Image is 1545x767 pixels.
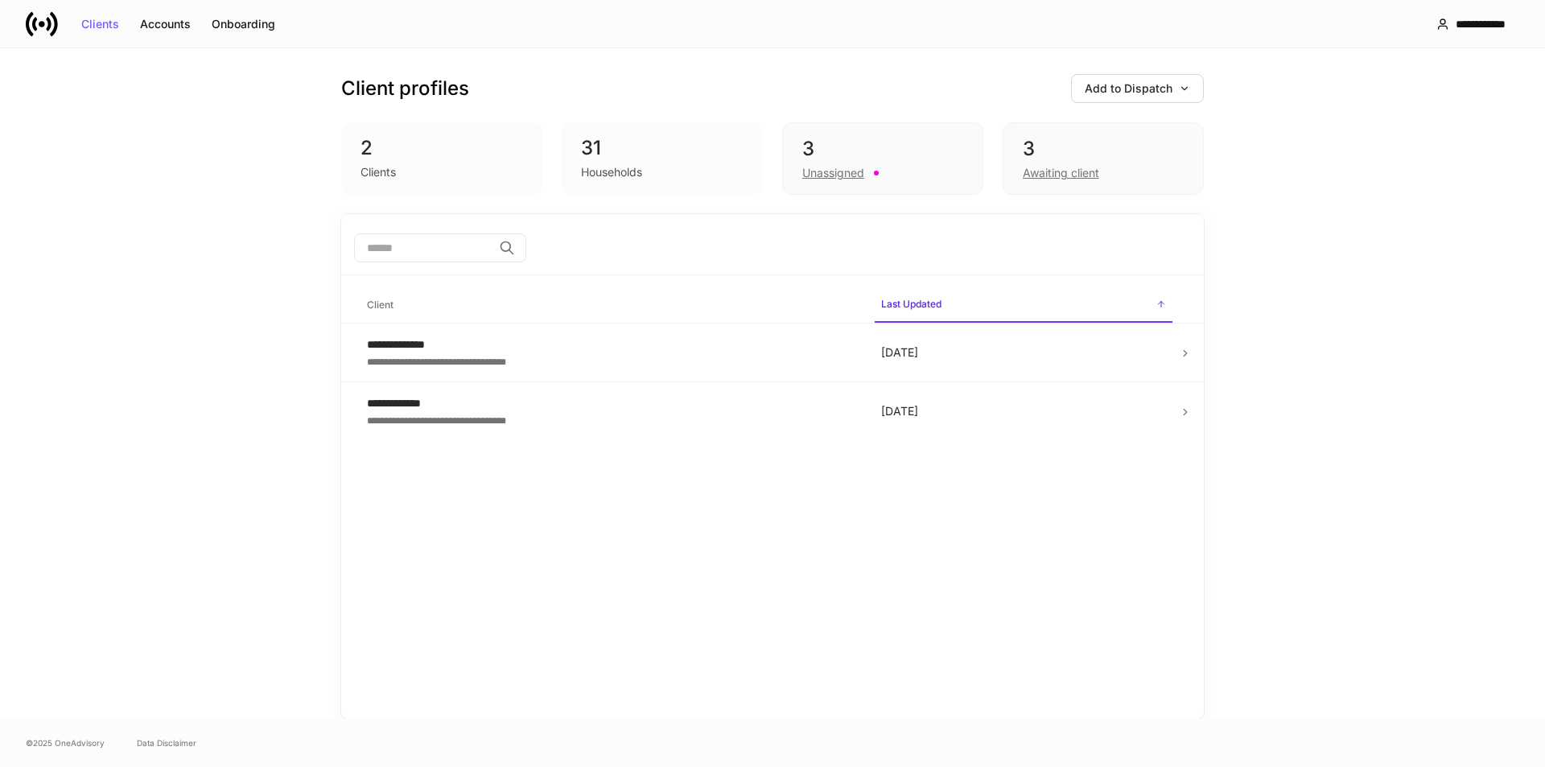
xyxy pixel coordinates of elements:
[881,296,941,311] h6: Last Updated
[881,403,1166,419] p: [DATE]
[802,136,963,162] div: 3
[360,164,396,180] div: Clients
[1071,74,1204,103] button: Add to Dispatch
[212,19,275,30] div: Onboarding
[81,19,119,30] div: Clients
[71,11,130,37] button: Clients
[137,736,196,749] a: Data Disclaimer
[367,297,393,312] h6: Client
[1023,136,1184,162] div: 3
[341,76,469,101] h3: Client profiles
[360,135,523,161] div: 2
[360,289,862,322] span: Client
[802,165,864,181] div: Unassigned
[140,19,191,30] div: Accounts
[1085,83,1190,94] div: Add to Dispatch
[1003,122,1204,195] div: 3Awaiting client
[1023,165,1099,181] div: Awaiting client
[581,135,744,161] div: 31
[581,164,642,180] div: Households
[875,288,1172,323] span: Last Updated
[881,344,1166,361] p: [DATE]
[201,11,286,37] button: Onboarding
[130,11,201,37] button: Accounts
[26,736,105,749] span: © 2025 OneAdvisory
[782,122,983,195] div: 3Unassigned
